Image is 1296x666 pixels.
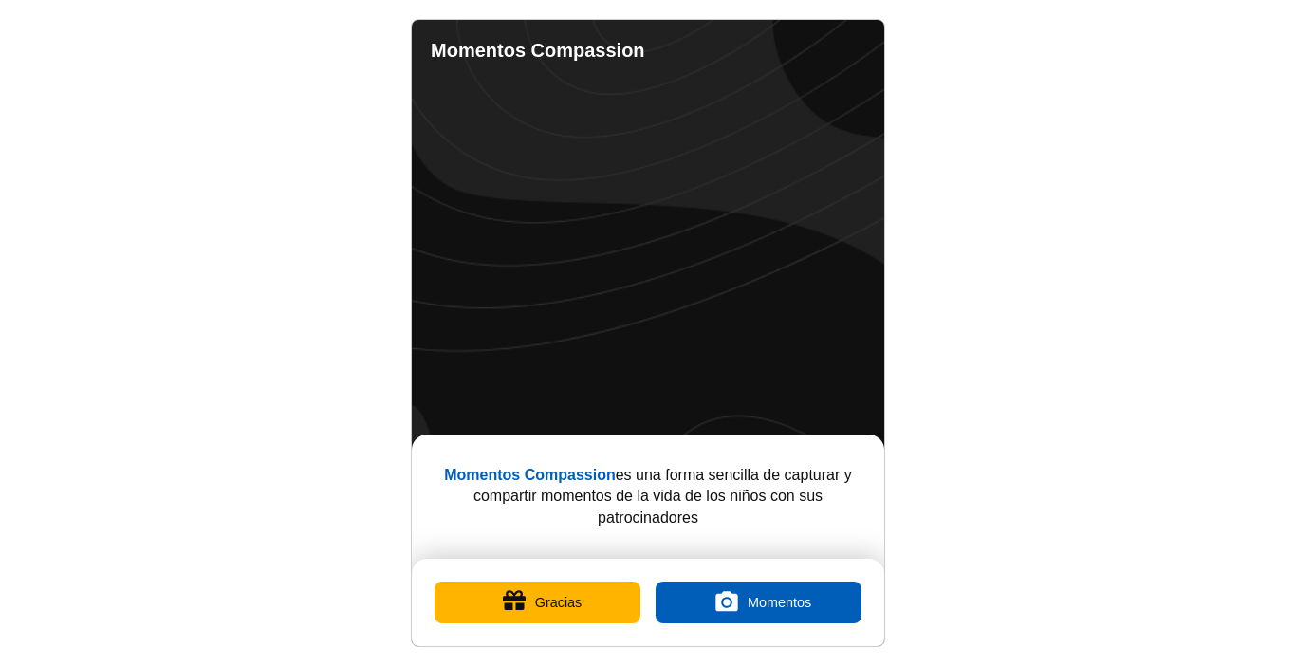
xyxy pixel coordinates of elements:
[435,582,640,623] button: Gracias
[431,40,645,61] b: Momentos Compassion
[442,465,854,528] p: es una forma sencilla de capturar y compartir momentos de la vida de los niños con sus patrocinad...
[827,31,865,69] a: Ajustes
[444,467,615,483] b: Momentos Compassion
[656,582,861,623] label: Momentos
[789,31,827,69] a: Contacto
[751,31,789,69] a: Completed Moments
